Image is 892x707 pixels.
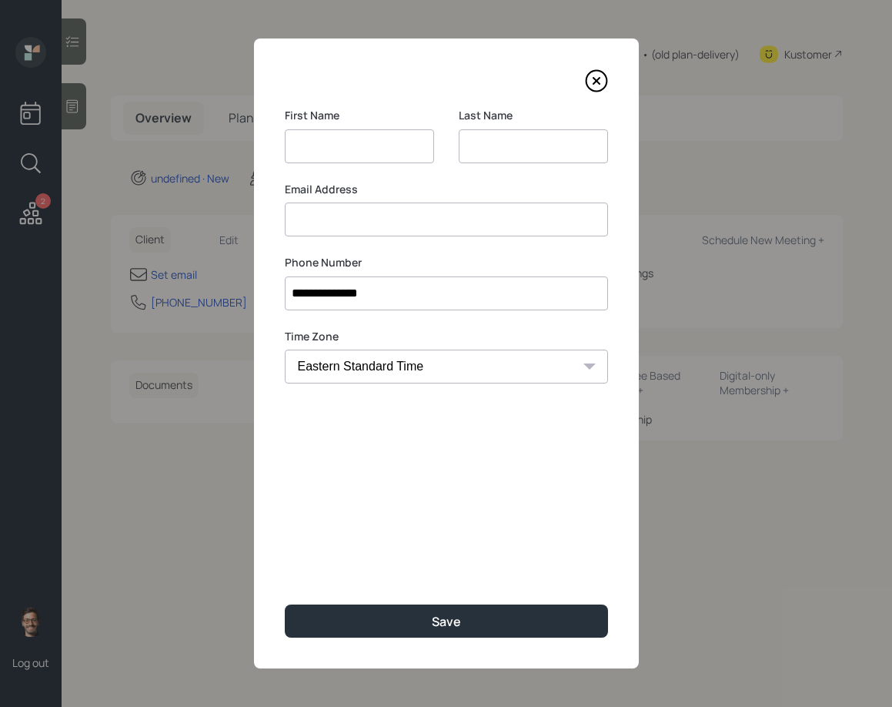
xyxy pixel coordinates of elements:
[285,108,434,123] label: First Name
[285,329,608,344] label: Time Zone
[285,605,608,638] button: Save
[285,182,608,197] label: Email Address
[459,108,608,123] label: Last Name
[432,613,461,630] div: Save
[285,255,608,270] label: Phone Number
